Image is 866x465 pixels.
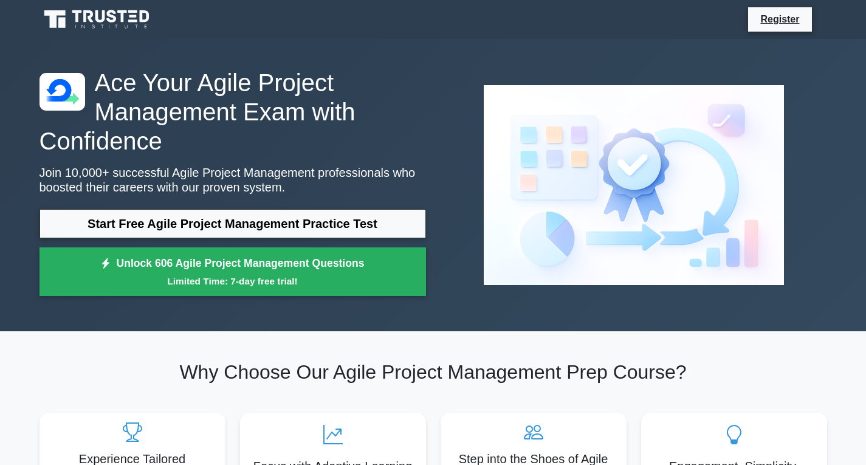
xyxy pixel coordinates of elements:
[40,360,827,384] h2: Why Choose Our Agile Project Management Prep Course?
[40,247,426,296] a: Unlock 606 Agile Project Management QuestionsLimited Time: 7-day free trial!
[753,12,806,27] a: Register
[40,68,426,156] h1: Ace Your Agile Project Management Exam with Confidence
[55,274,411,288] small: Limited Time: 7-day free trial!
[40,209,426,238] a: Start Free Agile Project Management Practice Test
[474,75,794,295] img: Agile Project Management Preview
[40,165,426,195] p: Join 10,000+ successful Agile Project Management professionals who boosted their careers with our...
